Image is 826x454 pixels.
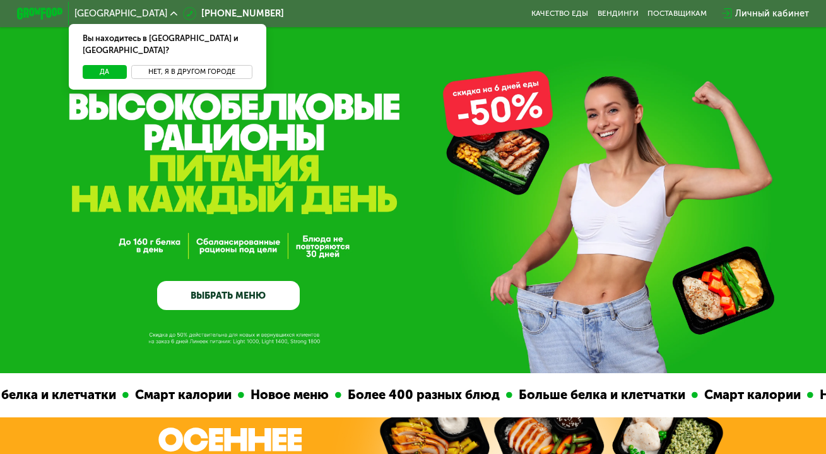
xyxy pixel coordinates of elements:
span: [GEOGRAPHIC_DATA] [74,9,167,18]
div: Новое меню [239,385,329,405]
div: Вы находитесь в [GEOGRAPHIC_DATA] и [GEOGRAPHIC_DATA]? [69,24,266,65]
button: Нет, я в другом городе [131,65,252,79]
a: Качество еды [531,9,588,18]
div: Личный кабинет [735,7,809,21]
a: ВЫБРАТЬ МЕНЮ [157,281,300,309]
div: Смарт калории [123,385,232,405]
div: поставщикам [647,9,707,18]
div: Более 400 разных блюд [336,385,500,405]
div: Смарт калории [692,385,801,405]
button: Да [83,65,127,79]
a: Вендинги [598,9,639,18]
div: Больше белка и клетчатки [507,385,686,405]
a: [PHONE_NUMBER] [183,7,284,21]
